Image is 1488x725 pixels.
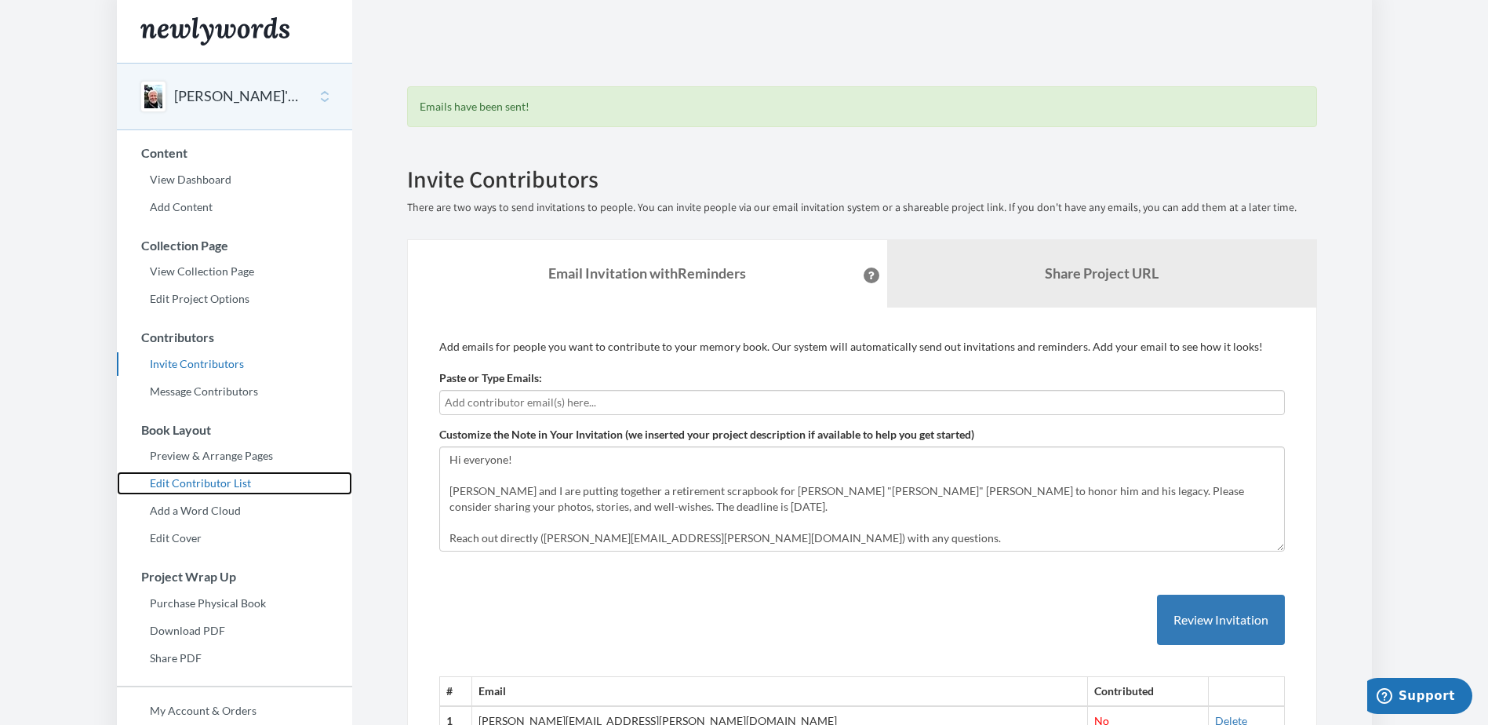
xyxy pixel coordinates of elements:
[1157,595,1285,646] button: Review Invitation
[117,260,352,283] a: View Collection Page
[471,677,1087,706] th: Email
[407,86,1317,127] div: Emails have been sent!
[117,699,352,723] a: My Account & Orders
[117,499,352,523] a: Add a Word Cloud
[407,166,1317,192] h2: Invite Contributors
[439,677,471,706] th: #
[439,339,1285,355] p: Add emails for people you want to contribute to your memory book. Our system will automatically s...
[1367,678,1472,717] iframe: Opens a widget where you can chat to one of our agents
[1088,677,1209,706] th: Contributed
[445,394,1279,411] input: Add contributor email(s) here...
[118,330,352,344] h3: Contributors
[439,370,542,386] label: Paste or Type Emails:
[548,264,746,282] strong: Email Invitation with Reminders
[117,352,352,376] a: Invite Contributors
[439,427,974,443] label: Customize the Note in Your Invitation (we inserted your project description if available to help ...
[117,444,352,468] a: Preview & Arrange Pages
[117,526,352,550] a: Edit Cover
[117,592,352,615] a: Purchase Physical Book
[1045,264,1159,282] b: Share Project URL
[118,423,352,437] h3: Book Layout
[117,619,352,643] a: Download PDF
[118,570,352,584] h3: Project Wrap Up
[174,86,301,107] button: [PERSON_NAME]'s Retirement Scrapbook
[407,200,1317,216] p: There are two ways to send invitations to people. You can invite people via our email invitation ...
[118,239,352,253] h3: Collection Page
[117,168,352,191] a: View Dashboard
[117,380,352,403] a: Message Contributors
[439,446,1285,552] textarea: Hi everyone! [PERSON_NAME] and I are putting together a retirement scrapbook for [PERSON_NAME] "[...
[117,195,352,219] a: Add Content
[117,647,352,670] a: Share PDF
[140,17,289,46] img: Newlywords logo
[117,472,352,495] a: Edit Contributor List
[117,287,352,311] a: Edit Project Options
[118,146,352,160] h3: Content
